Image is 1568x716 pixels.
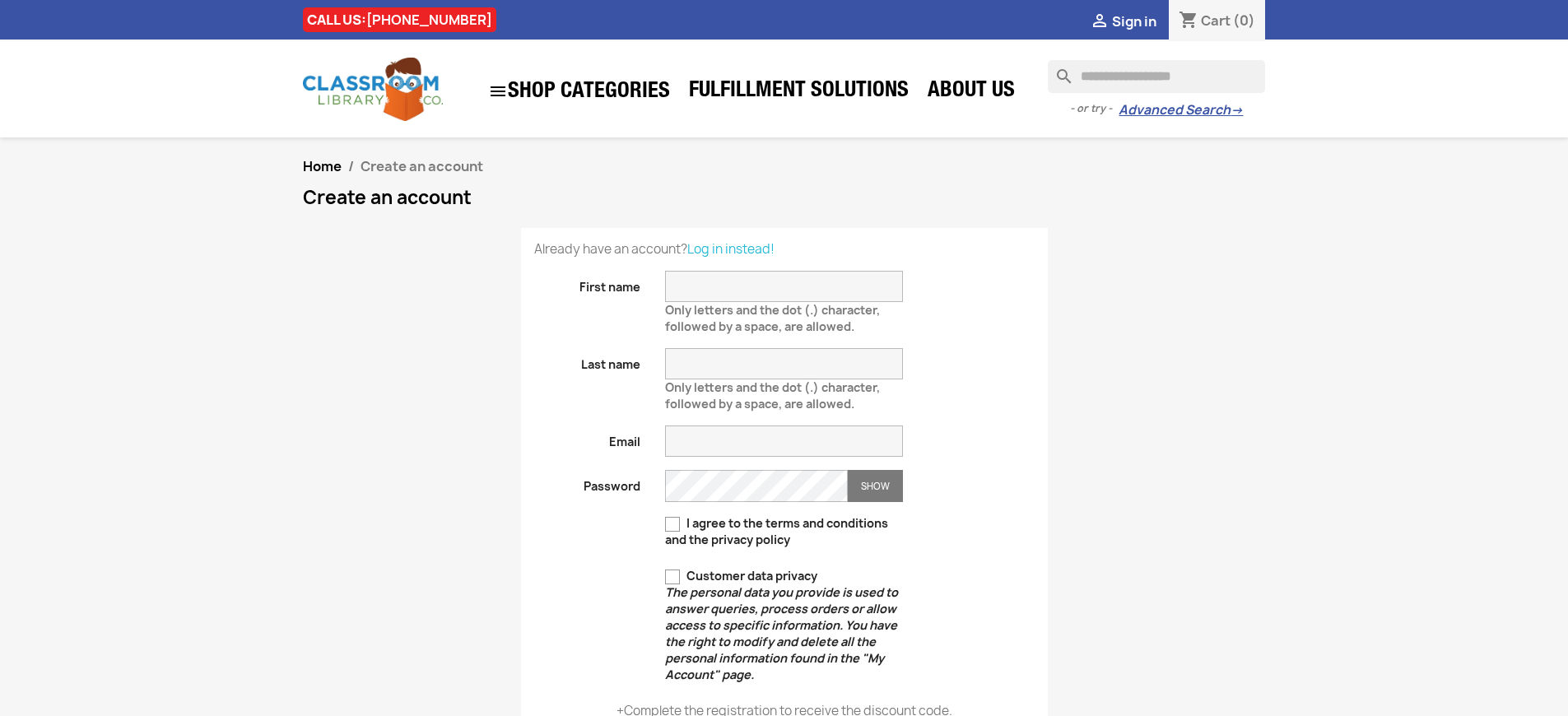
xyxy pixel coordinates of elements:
label: Password [522,470,654,495]
label: First name [522,271,654,295]
img: Classroom Library Company [303,58,443,121]
input: Password input [665,470,848,502]
button: Show [848,470,903,502]
label: Customer data privacy [665,568,903,683]
label: Last name [522,348,654,373]
a: [PHONE_NUMBER] [366,11,492,29]
span: Create an account [361,157,483,175]
span: Only letters and the dot (.) character, followed by a space, are allowed. [665,373,880,411]
div: CALL US: [303,7,496,32]
a: About Us [919,76,1023,109]
span: - or try - [1070,100,1119,117]
i:  [1090,12,1110,32]
a:  Sign in [1090,12,1156,30]
a: Fulfillment Solutions [681,76,917,109]
span: Sign in [1112,12,1156,30]
span: Only letters and the dot (.) character, followed by a space, are allowed. [665,295,880,334]
a: Home [303,157,342,175]
a: SHOP CATEGORIES [480,73,678,109]
span: (0) [1233,12,1255,30]
label: Email [522,425,654,450]
em: The personal data you provide is used to answer queries, process orders or allow access to specif... [665,584,898,682]
span: → [1231,102,1243,119]
input: Search [1048,60,1265,93]
i: shopping_cart [1179,12,1198,31]
h1: Create an account [303,188,1266,207]
span: Cart [1201,12,1231,30]
label: I agree to the terms and conditions and the privacy policy [665,515,903,548]
a: Advanced Search→ [1119,102,1243,119]
i:  [488,81,508,101]
p: Already have an account? [534,241,1035,258]
a: Log in instead! [687,240,775,258]
i: search [1048,60,1068,80]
